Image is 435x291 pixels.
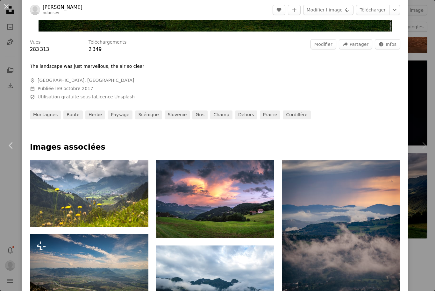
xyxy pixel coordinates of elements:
[43,11,59,15] a: ndunsev
[63,110,83,119] a: route
[108,110,132,119] a: paysage
[38,77,134,84] span: [GEOGRAPHIC_DATA], [GEOGRAPHIC_DATA]
[156,276,275,281] a: une vallée avec du brouillard autour d’elle
[350,39,368,49] span: Partager
[156,160,275,238] img: Soleil couchant à l’horizon
[89,46,102,52] span: 2 349
[288,5,301,15] button: Ajouter à la collection
[303,5,353,15] button: Modifier l’image
[85,110,105,119] a: herbe
[30,160,148,227] img: une vue d’une vallée avec des montagnes en arrière-plan
[30,5,40,15] img: Accéder au profil de Nathalie Sevillia
[135,110,162,119] a: scénique
[156,196,275,202] a: Soleil couchant à l’horizon
[310,39,336,49] button: Modifier
[38,86,93,91] span: Publiée le
[30,46,49,52] span: 283 313
[192,110,208,119] a: gris
[389,5,400,15] button: Choisissez la taille de téléchargement
[165,110,190,119] a: Slovénie
[30,142,400,153] h4: Images associées
[235,110,257,119] a: dehors
[96,94,135,99] a: Licence Unsplash
[339,39,372,49] button: Partager cette image
[356,5,389,15] a: Télécharger
[89,39,126,46] h3: Téléchargements
[260,110,281,119] a: prairie
[30,190,148,196] a: une vue d’une vallée avec des montagnes en arrière-plan
[210,110,232,119] a: champ
[43,4,82,11] a: [PERSON_NAME]
[282,246,400,252] a: Vue d’une vallée nuageuse
[413,115,435,176] div: Suivant
[30,110,61,119] a: montagnes
[59,86,93,91] time: 9 octobre 2017 à 00:08:08 UTC+2
[30,39,40,46] h3: Vues
[386,39,396,49] span: Infos
[38,94,135,100] span: Utilisation gratuite sous la
[30,63,144,70] p: The landscape was just marvellous, the air so clear
[273,5,285,15] button: J’aime
[30,271,148,276] a: Un sommet de montagne avec des sentiers, un téléphérique, un restaurant tournant et une vue panor...
[283,110,310,119] a: cordillère
[375,39,400,49] button: Statistiques de cette image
